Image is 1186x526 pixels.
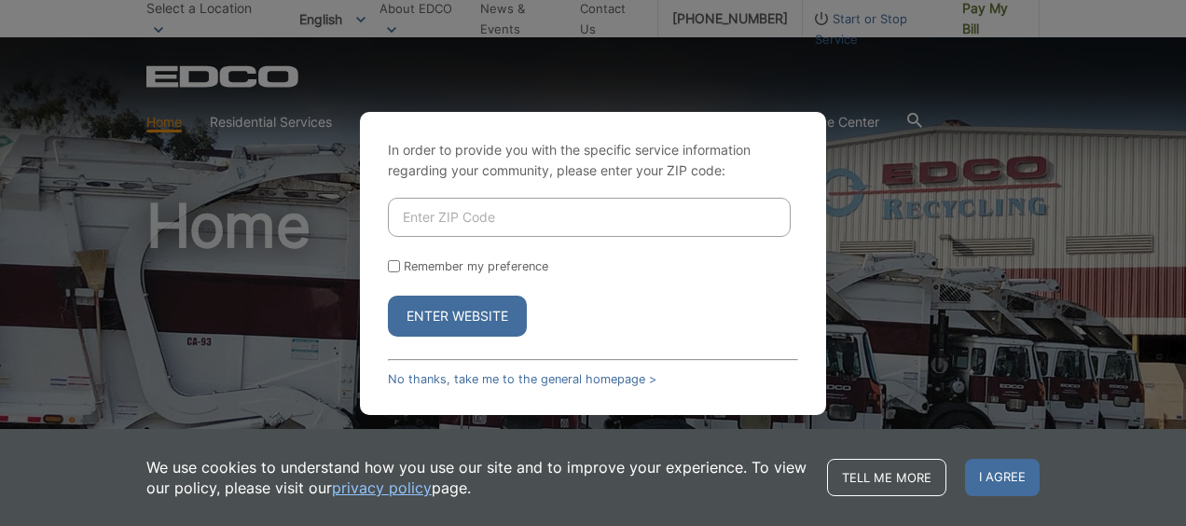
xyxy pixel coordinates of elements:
[965,459,1040,496] span: I agree
[388,140,798,181] p: In order to provide you with the specific service information regarding your community, please en...
[404,259,548,273] label: Remember my preference
[146,457,808,498] p: We use cookies to understand how you use our site and to improve your experience. To view our pol...
[827,459,946,496] a: Tell me more
[388,198,791,237] input: Enter ZIP Code
[332,478,432,498] a: privacy policy
[388,296,527,337] button: Enter Website
[388,372,656,386] a: No thanks, take me to the general homepage >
